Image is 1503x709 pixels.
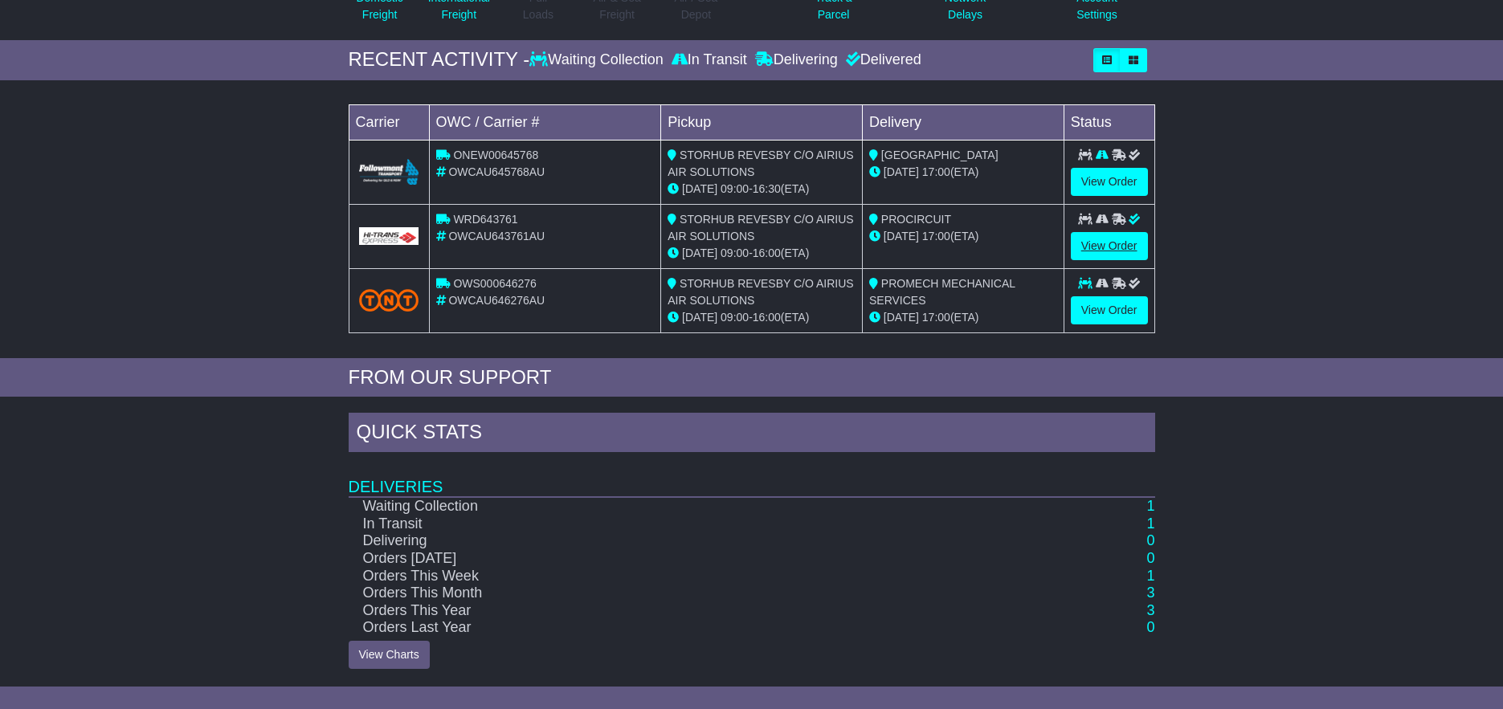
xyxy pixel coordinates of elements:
td: Carrier [349,104,429,140]
span: ONEW00645768 [453,149,538,161]
img: Followmont_Transport.png [359,159,419,185]
span: STORHUB REVESBY C/O AIRIUS AIR SOLUTIONS [668,149,853,178]
span: OWCAU643761AU [448,230,545,242]
div: FROM OUR SUPPORT [349,366,1155,389]
img: GetCarrierServiceLogo [359,227,419,245]
span: PROMECH MECHANICAL SERVICES [869,277,1015,307]
a: View Order [1071,232,1148,260]
div: In Transit [668,51,751,69]
span: 16:30 [753,182,781,195]
a: View Order [1071,168,1148,196]
span: 09:00 [721,247,749,259]
td: Waiting Collection [349,497,1039,515]
td: Orders This Month [349,585,1039,602]
a: View Order [1071,296,1148,324]
span: PROCIRCUIT [881,213,951,226]
td: Orders This Year [349,602,1039,620]
a: 0 [1146,532,1154,548]
a: 1 [1146,515,1154,532]
div: (ETA) [869,164,1057,181]
td: In Transit [349,515,1039,533]
td: Pickup [661,104,863,140]
span: 09:00 [721,182,749,195]
span: 17:00 [922,230,950,242]
span: OWCAU646276AU [448,294,545,307]
span: [DATE] [682,311,717,324]
td: Status [1064,104,1154,140]
div: (ETA) [869,228,1057,245]
span: [DATE] [884,311,919,324]
td: Orders This Week [349,568,1039,585]
span: [DATE] [884,165,919,178]
span: OWS000646276 [453,277,537,290]
div: - (ETA) [668,309,856,326]
span: 16:00 [753,311,781,324]
td: Orders Last Year [349,619,1039,637]
span: 17:00 [922,165,950,178]
span: STORHUB REVESBY C/O AIRIUS AIR SOLUTIONS [668,213,853,242]
span: [DATE] [682,247,717,259]
a: 1 [1146,568,1154,584]
div: - (ETA) [668,181,856,198]
a: 0 [1146,619,1154,635]
a: 1 [1146,498,1154,514]
a: 3 [1146,602,1154,618]
span: [DATE] [682,182,717,195]
div: Quick Stats [349,413,1155,456]
div: (ETA) [869,309,1057,326]
td: OWC / Carrier # [429,104,661,140]
a: View Charts [349,641,430,669]
span: 17:00 [922,311,950,324]
div: - (ETA) [668,245,856,262]
div: Delivered [842,51,921,69]
td: Delivering [349,532,1039,550]
a: 3 [1146,585,1154,601]
span: STORHUB REVESBY C/O AIRIUS AIR SOLUTIONS [668,277,853,307]
span: OWCAU645768AU [448,165,545,178]
span: [DATE] [884,230,919,242]
a: 0 [1146,550,1154,566]
span: WRD643761 [453,213,517,226]
span: [GEOGRAPHIC_DATA] [881,149,999,161]
span: 16:00 [753,247,781,259]
td: Orders [DATE] [349,550,1039,568]
div: Delivering [751,51,842,69]
div: Waiting Collection [529,51,667,69]
span: 09:00 [721,311,749,324]
div: RECENT ACTIVITY - [349,48,530,71]
td: Delivery [862,104,1064,140]
td: Deliveries [349,456,1155,497]
img: TNT_Domestic.png [359,289,419,311]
